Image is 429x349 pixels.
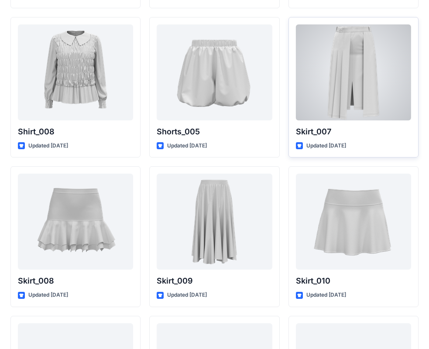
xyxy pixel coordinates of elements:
p: Skirt_010 [296,275,411,287]
a: Skirt_008 [18,174,133,270]
p: Updated [DATE] [28,141,68,151]
p: Shirt_008 [18,126,133,138]
p: Updated [DATE] [306,141,346,151]
p: Updated [DATE] [28,291,68,300]
p: Skirt_009 [157,275,272,287]
p: Skirt_007 [296,126,411,138]
a: Skirt_009 [157,174,272,270]
p: Updated [DATE] [306,291,346,300]
a: Skirt_010 [296,174,411,270]
p: Updated [DATE] [167,141,207,151]
a: Shorts_005 [157,24,272,120]
p: Shorts_005 [157,126,272,138]
p: Updated [DATE] [167,291,207,300]
a: Shirt_008 [18,24,133,120]
a: Skirt_007 [296,24,411,120]
p: Skirt_008 [18,275,133,287]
